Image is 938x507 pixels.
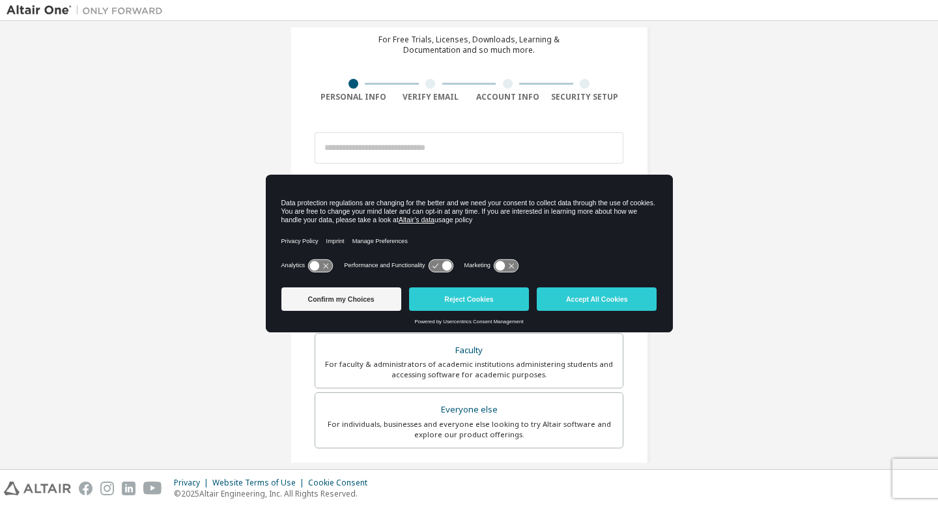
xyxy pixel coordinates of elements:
div: Verify Email [392,92,470,102]
div: For Free Trials, Licenses, Downloads, Learning & Documentation and so much more. [378,35,560,55]
img: youtube.svg [143,482,162,495]
img: altair_logo.svg [4,482,71,495]
img: Altair One [7,4,169,17]
div: Cookie Consent [308,478,375,488]
img: instagram.svg [100,482,114,495]
div: Privacy [174,478,212,488]
div: Website Terms of Use [212,478,308,488]
img: facebook.svg [79,482,92,495]
div: For individuals, businesses and everyone else looking to try Altair software and explore our prod... [323,419,615,440]
div: Account Info [469,92,547,102]
div: Everyone else [323,401,615,419]
div: Faculty [323,341,615,360]
div: Security Setup [547,92,624,102]
div: Personal Info [315,92,392,102]
img: linkedin.svg [122,482,135,495]
div: For faculty & administrators of academic institutions administering students and accessing softwa... [323,359,615,380]
p: © 2025 Altair Engineering, Inc. All Rights Reserved. [174,488,375,499]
